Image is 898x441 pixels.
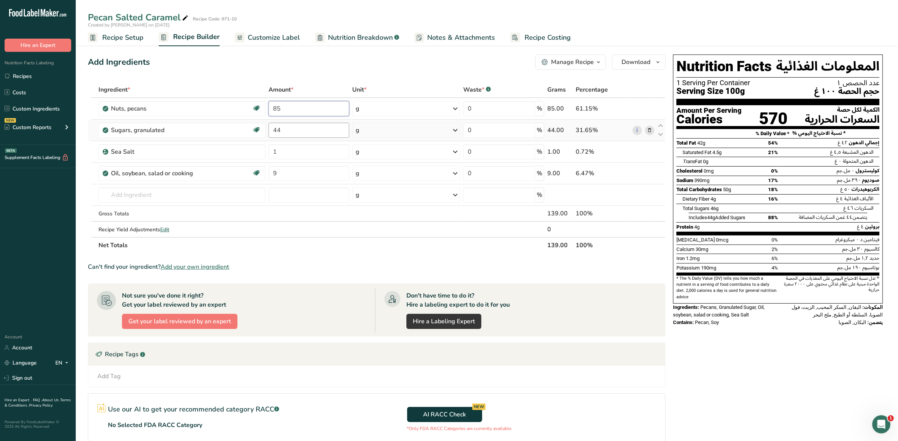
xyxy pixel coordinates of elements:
[98,226,265,234] div: Recipe Yield Adjustments
[862,262,879,273] span: بوتاسيوم
[248,33,300,43] span: Customize Label
[547,169,573,178] div: 9.00
[356,126,359,135] div: g
[846,253,868,263] span: ١٫٢ مل.جم
[840,184,850,195] span: ٥٠ غ
[525,33,571,43] span: Recipe Costing
[856,165,879,176] span: كوليسترول
[98,210,265,218] div: Gross Totals
[122,314,237,329] button: Get your label reviewed by an expert
[676,58,879,78] h1: Nutrition Facts
[676,265,700,271] span: Potassium
[676,168,703,174] span: Cholesterol
[842,147,873,157] span: الدهون المشبعة
[676,237,715,243] span: [MEDICAL_DATA]
[682,159,702,164] span: Fat
[768,196,778,202] span: 16%
[814,87,879,96] span: حجم الحصة ١٠٠ غ
[776,58,879,75] span: المعلومات الغذائية
[759,113,787,125] div: 570
[576,104,629,113] div: 61.15%
[837,175,861,185] span: ٣٩٠ مل.جم
[676,114,742,125] div: Calories
[42,397,60,403] a: About Us .
[857,221,864,232] span: ٤ غ
[547,209,573,218] div: 139.00
[676,87,745,96] span: Serving Size 100g
[888,415,894,421] span: 1
[768,215,778,220] span: 88%
[676,224,693,230] span: Protein
[768,150,778,155] span: 21%
[612,55,665,70] button: Download
[88,56,150,69] div: Add Ingredients
[535,55,606,70] button: Manage Recipe
[356,169,359,178] div: g
[673,319,694,325] span: Contains:
[771,168,778,174] span: 0%
[111,147,206,156] div: Sea Salt
[676,256,685,261] span: Iron
[328,33,393,43] span: Nutrition Breakdown
[838,137,848,148] span: ٤٢ غ
[5,356,37,369] a: Language
[622,58,650,67] span: Download
[356,104,359,113] div: g
[837,262,861,273] span: ١٩٠ مل.جم
[88,29,144,46] a: Recipe Setup
[830,147,841,157] span: ٤٫٥ غ
[193,16,237,22] div: Recipe Code: 971-10
[703,159,708,164] span: 0g
[510,29,571,46] a: Recipe Costing
[5,123,52,131] div: Custom Reports
[5,39,71,52] button: Hire an Expert
[5,397,71,408] a: Terms & Conditions .
[574,237,631,253] th: 100%
[694,224,700,230] span: 4g
[633,126,642,135] a: i
[676,178,693,183] span: Sodium
[407,407,482,422] button: AI RACC Check NEW
[836,234,859,245] span: ٠ ميكروغرام
[837,79,879,87] span: عدد الحصص ١
[676,130,789,137] div: % Daily Value *
[547,147,573,156] div: 1.00
[463,85,491,94] div: Waste
[108,421,202,430] p: No Selected FDA RACC Category
[5,397,31,403] a: Hire an Expert .
[682,196,709,202] span: Dietary Fiber
[771,246,778,252] span: 2%
[173,32,220,42] span: Recipe Builder
[704,168,714,174] span: 0mg
[235,29,300,46] a: Customize Label
[686,256,700,261] span: 1.2mg
[161,262,229,271] span: Add your own ingredient
[576,85,608,94] span: Percentage
[88,11,190,24] div: Pecan Salted Caramel
[867,319,883,325] span: يتضمن:
[835,156,842,167] span: ٠ غ
[865,221,879,232] span: بروتين
[88,22,170,28] span: Created by [PERSON_NAME] on [DATE]
[546,237,574,253] th: 139.00
[269,85,294,94] span: Amount
[97,237,546,253] th: Net Totals
[547,104,573,113] div: 85.00
[778,276,879,301] div: * تدل نسبة الاحتياج اليومي على المغذيات في الحصة الواحدة مبنية على نظام غذائي محتوي على ٢٠٠٠ سعرة...
[352,85,367,94] span: Unit
[111,126,206,135] div: Sugars, granulated
[843,156,873,167] span: الدهون المتحولة
[805,114,879,125] div: السعرات الحرارية
[792,130,879,137] div: % نسبة الاحتياج اليومي *
[472,404,486,410] div: NEW
[851,184,879,195] span: الكربوهيدرات
[128,317,231,326] span: Get your label reviewed by an expert
[676,140,696,146] span: Total Fat
[111,169,206,178] div: Oil, soybean, salad or cooking
[122,291,226,309] div: Not sure you've done it right? Get your label reviewed by an expert
[576,209,629,218] div: 100%
[88,343,665,366] div: Recipe Tags
[551,58,594,67] div: Manage Recipe
[88,262,665,271] div: Can't find your ingredient?
[97,372,121,381] div: Add Tag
